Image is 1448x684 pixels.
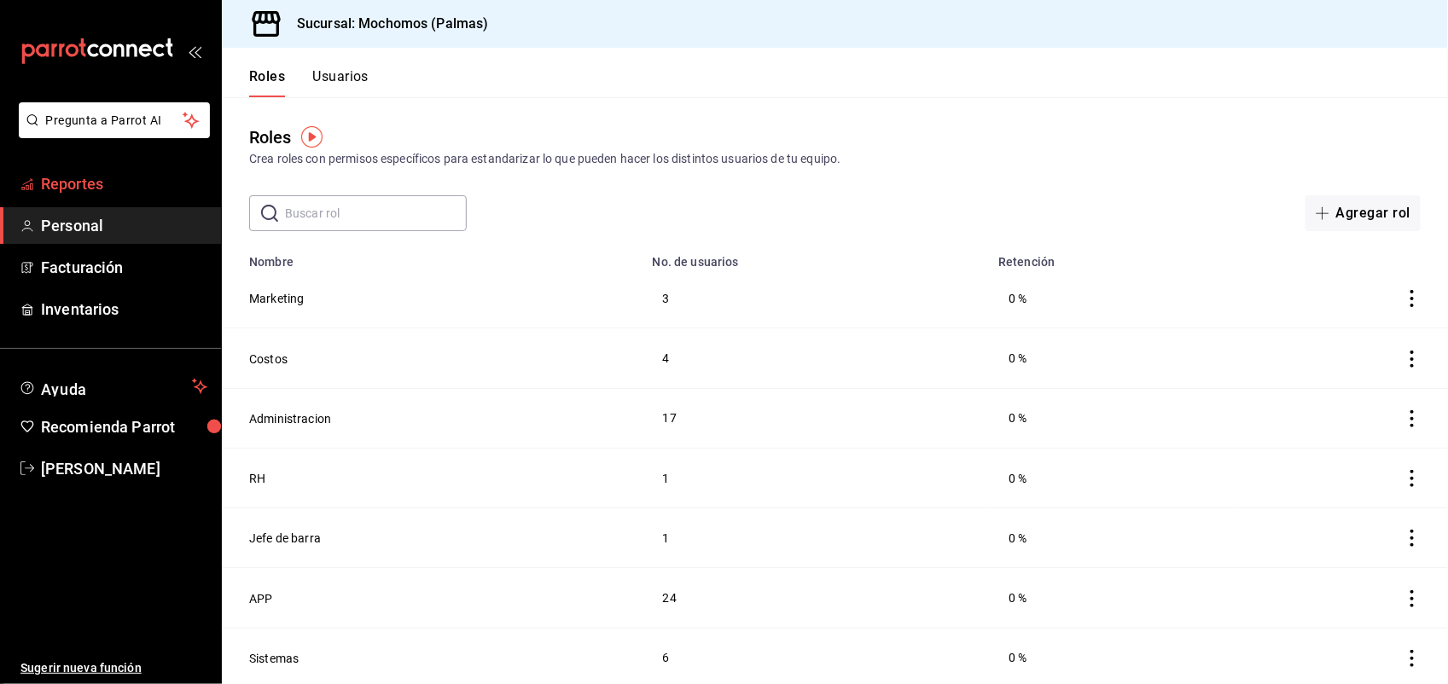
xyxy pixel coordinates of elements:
[20,659,207,677] span: Sugerir nueva función
[643,448,989,507] td: 1
[41,298,207,321] span: Inventarios
[1404,410,1421,427] button: actions
[41,457,207,480] span: [PERSON_NAME]
[643,245,989,269] th: No. de usuarios
[1404,590,1421,607] button: actions
[1404,351,1421,368] button: actions
[249,470,265,487] button: RH
[283,14,489,34] h3: Sucursal: Mochomos (Palmas)
[249,590,272,607] button: APP
[222,245,643,269] th: Nombre
[301,126,323,148] img: Tooltip marker
[249,650,299,667] button: Sistemas
[1404,650,1421,667] button: actions
[41,415,207,438] span: Recomienda Parrot
[643,508,989,568] td: 1
[988,328,1238,388] td: 0 %
[1306,195,1421,231] button: Agregar rol
[41,172,207,195] span: Reportes
[41,376,185,397] span: Ayuda
[1404,470,1421,487] button: actions
[249,150,1421,168] div: Crea roles con permisos específicos para estandarizar lo que pueden hacer los distintos usuarios ...
[643,388,989,448] td: 17
[988,448,1238,507] td: 0 %
[643,269,989,328] td: 3
[312,68,369,97] button: Usuarios
[249,68,369,97] div: navigation tabs
[249,125,292,150] div: Roles
[643,568,989,628] td: 24
[643,328,989,388] td: 4
[249,530,321,547] button: Jefe de barra
[41,256,207,279] span: Facturación
[41,214,207,237] span: Personal
[19,102,210,138] button: Pregunta a Parrot AI
[249,410,331,427] button: Administracion
[988,269,1238,328] td: 0 %
[1404,290,1421,307] button: actions
[249,351,288,368] button: Costos
[46,112,183,130] span: Pregunta a Parrot AI
[285,196,467,230] input: Buscar rol
[188,44,201,58] button: open_drawer_menu
[12,124,210,142] a: Pregunta a Parrot AI
[988,508,1238,568] td: 0 %
[249,68,285,97] button: Roles
[988,568,1238,628] td: 0 %
[1404,530,1421,547] button: actions
[988,245,1238,269] th: Retención
[988,388,1238,448] td: 0 %
[249,290,304,307] button: Marketing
